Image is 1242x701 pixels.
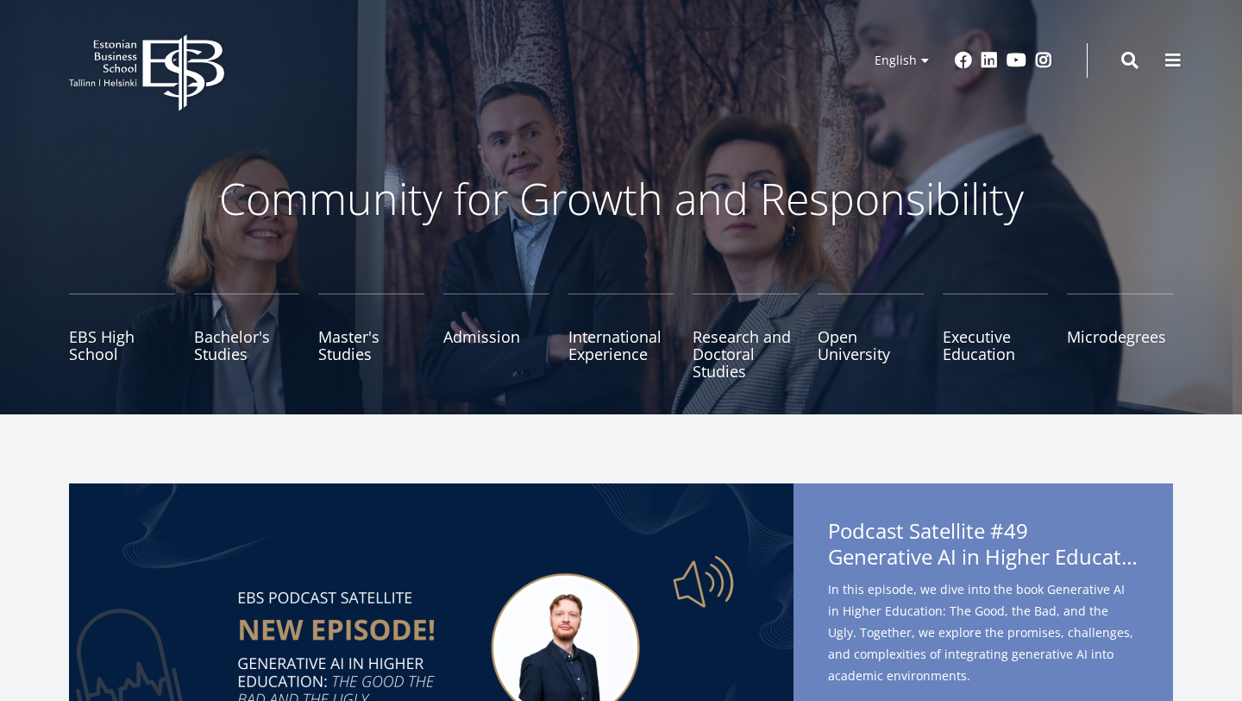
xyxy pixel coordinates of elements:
a: EBS High School [69,294,175,380]
a: Youtube [1007,52,1026,69]
span: Podcast Satellite #49 [828,518,1138,575]
a: Bachelor's Studies [194,294,300,380]
span: Generative AI in Higher Education: The Good, the Bad, and the Ugly [828,544,1138,570]
a: Master's Studies [318,294,424,380]
a: Executive Education [943,294,1049,380]
a: Facebook [955,52,972,69]
a: International Experience [568,294,674,380]
a: Microdegrees [1067,294,1173,380]
a: Linkedin [981,52,998,69]
p: Community for Growth and Responsibility [164,173,1078,224]
a: Admission [443,294,549,380]
a: Open University [818,294,924,380]
a: Research and Doctoral Studies [693,294,799,380]
a: Instagram [1035,52,1052,69]
span: In this episode, we dive into the book Generative AI in Higher Education: The Good, the Bad, and ... [828,578,1138,686]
